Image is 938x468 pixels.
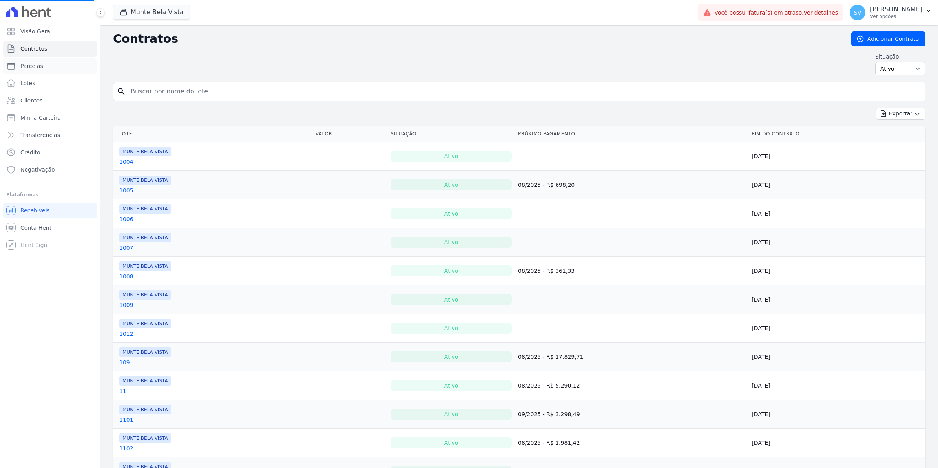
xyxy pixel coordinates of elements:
[126,84,922,99] input: Buscar por nome do lote
[391,151,512,162] div: Ativo
[391,265,512,276] div: Ativo
[6,190,94,199] div: Plataformas
[851,31,925,46] a: Adicionar Contrato
[391,208,512,219] div: Ativo
[748,142,925,171] td: [DATE]
[515,126,748,142] th: Próximo Pagamento
[20,45,47,53] span: Contratos
[3,41,97,57] a: Contratos
[20,131,60,139] span: Transferências
[391,351,512,362] div: Ativo
[119,330,133,338] a: 1012
[119,301,133,309] a: 1009
[20,79,35,87] span: Lotes
[3,75,97,91] a: Lotes
[119,272,133,280] a: 1008
[518,440,580,446] a: 08/2025 - R$ 1.981,42
[119,186,133,194] a: 1005
[748,199,925,228] td: [DATE]
[119,244,133,252] a: 1007
[391,323,512,334] div: Ativo
[312,126,388,142] th: Valor
[3,203,97,218] a: Recebíveis
[843,2,938,24] button: SV [PERSON_NAME] Ver opções
[518,354,583,360] a: 08/2025 - R$ 17.829,71
[119,175,171,185] span: MUNTE BELA VISTA
[870,5,922,13] p: [PERSON_NAME]
[748,257,925,285] td: [DATE]
[518,268,575,274] a: 08/2025 - R$ 361,33
[748,343,925,371] td: [DATE]
[20,27,52,35] span: Visão Geral
[119,319,171,328] span: MUNTE BELA VISTA
[119,290,171,300] span: MUNTE BELA VISTA
[3,162,97,177] a: Negativação
[3,93,97,108] a: Clientes
[119,416,133,424] a: 1101
[117,87,126,96] i: search
[119,261,171,271] span: MUNTE BELA VISTA
[119,376,171,386] span: MUNTE BELA VISTA
[714,9,838,17] span: Você possui fatura(s) em atraso.
[3,58,97,74] a: Parcelas
[113,126,312,142] th: Lote
[391,437,512,448] div: Ativo
[748,371,925,400] td: [DATE]
[119,147,171,156] span: MUNTE BELA VISTA
[748,400,925,429] td: [DATE]
[20,148,40,156] span: Crédito
[3,220,97,236] a: Conta Hent
[119,215,133,223] a: 1006
[518,411,580,417] a: 09/2025 - R$ 3.298,49
[119,387,126,395] a: 11
[518,182,575,188] a: 08/2025 - R$ 698,20
[876,108,925,120] button: Exportar
[3,110,97,126] a: Minha Carteira
[875,53,925,60] label: Situação:
[113,5,190,20] button: Munte Bela Vista
[387,126,515,142] th: Situação
[20,207,50,214] span: Recebíveis
[3,127,97,143] a: Transferências
[20,62,43,70] span: Parcelas
[518,382,580,389] a: 08/2025 - R$ 5.290,12
[748,228,925,257] td: [DATE]
[391,179,512,190] div: Ativo
[119,204,171,214] span: MUNTE BELA VISTA
[748,126,925,142] th: Fim do Contrato
[391,237,512,248] div: Ativo
[119,444,133,452] a: 1102
[119,347,171,357] span: MUNTE BELA VISTA
[391,380,512,391] div: Ativo
[20,224,51,232] span: Conta Hent
[20,114,61,122] span: Minha Carteira
[748,285,925,314] td: [DATE]
[870,13,922,20] p: Ver opções
[119,158,133,166] a: 1004
[748,429,925,457] td: [DATE]
[748,314,925,343] td: [DATE]
[119,433,171,443] span: MUNTE BELA VISTA
[20,97,42,104] span: Clientes
[119,233,171,242] span: MUNTE BELA VISTA
[3,24,97,39] a: Visão Geral
[391,409,512,420] div: Ativo
[854,10,861,15] span: SV
[119,405,171,414] span: MUNTE BELA VISTA
[20,166,55,174] span: Negativação
[804,9,838,16] a: Ver detalhes
[113,32,839,46] h2: Contratos
[391,294,512,305] div: Ativo
[119,358,130,366] a: 109
[3,144,97,160] a: Crédito
[748,171,925,199] td: [DATE]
